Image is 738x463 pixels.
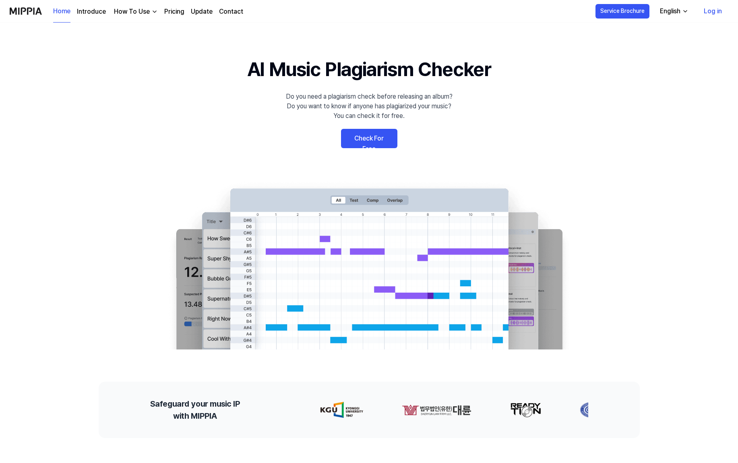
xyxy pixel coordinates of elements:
img: partner-logo-0 [319,402,362,418]
button: How To Use [112,7,158,17]
h2: Safeguard your music IP with MIPPIA [150,398,240,422]
a: Update [191,7,213,17]
img: partner-logo-1 [401,402,470,418]
button: English [653,3,693,19]
img: partner-logo-3 [579,402,604,418]
a: Introduce [77,7,106,17]
img: down [151,8,158,15]
a: Contact [219,7,243,17]
div: English [658,6,682,16]
div: Do you need a plagiarism check before releasing an album? Do you want to know if anyone has plagi... [286,92,453,121]
img: partner-logo-2 [509,402,540,418]
a: Pricing [164,7,184,17]
div: How To Use [112,7,151,17]
img: main Image [160,180,579,349]
a: Check For Free [341,129,397,148]
h1: AI Music Plagiarism Checker [247,55,491,84]
a: Home [53,0,70,23]
button: Service Brochure [595,4,649,19]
